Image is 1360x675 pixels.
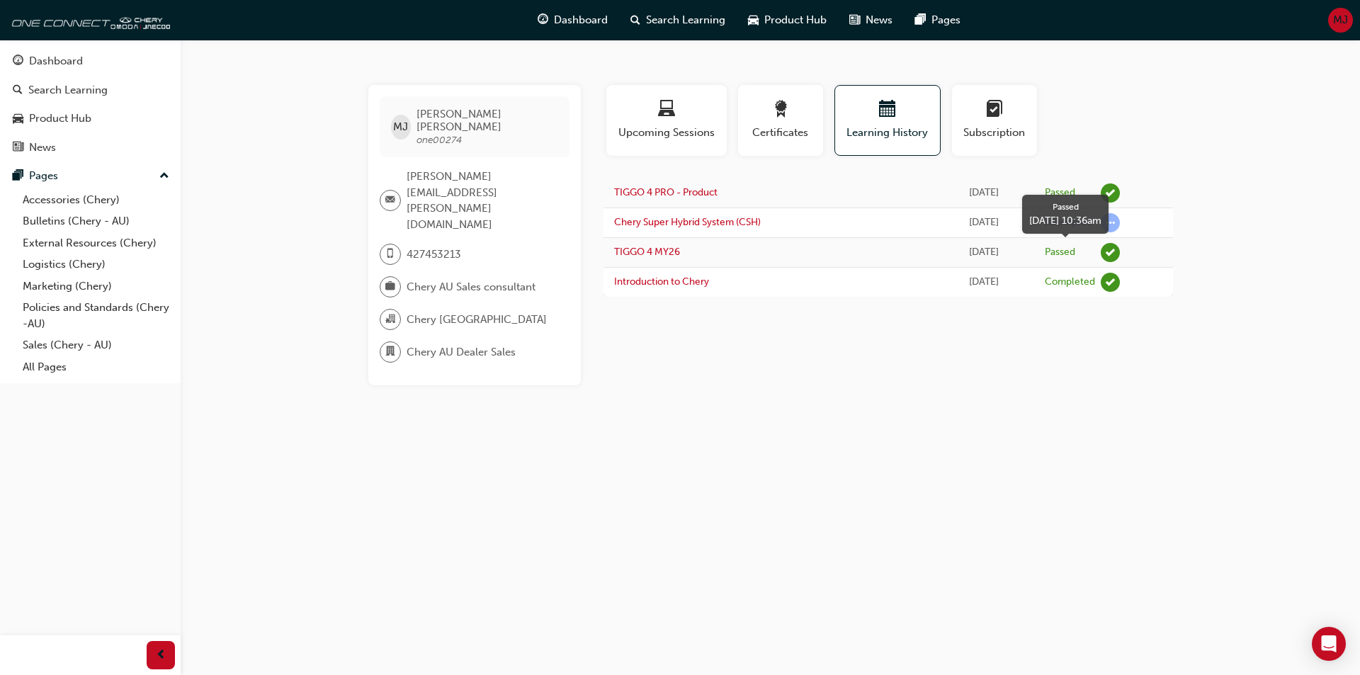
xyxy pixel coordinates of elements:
[963,125,1026,141] span: Subscription
[904,6,972,35] a: pages-iconPages
[614,246,680,258] a: TIGGO 4 MY26
[945,274,1024,290] div: Wed Aug 13 2025 10:24:53 GMT+1000 (Australian Eastern Standard Time)
[866,12,892,28] span: News
[986,101,1003,120] span: learningplan-icon
[606,85,727,156] button: Upcoming Sessions
[17,356,175,378] a: All Pages
[945,244,1024,261] div: Wed Aug 13 2025 10:36:58 GMT+1000 (Australian Eastern Standard Time)
[17,210,175,232] a: Bulletins (Chery - AU)
[29,110,91,127] div: Product Hub
[614,186,718,198] a: TIGGO 4 PRO - Product
[748,11,759,29] span: car-icon
[1045,186,1075,200] div: Passed
[13,84,23,97] span: search-icon
[159,167,169,186] span: up-icon
[764,12,827,28] span: Product Hub
[6,77,175,103] a: Search Learning
[416,108,557,133] span: [PERSON_NAME] [PERSON_NAME]
[554,12,608,28] span: Dashboard
[526,6,619,35] a: guage-iconDashboard
[838,6,904,35] a: news-iconNews
[614,276,709,288] a: Introduction to Chery
[945,215,1024,231] div: Tue Aug 19 2025 13:06:38 GMT+1000 (Australian Eastern Standard Time)
[385,310,395,329] span: organisation-icon
[879,101,896,120] span: calendar-icon
[658,101,675,120] span: laptop-icon
[6,163,175,189] button: Pages
[407,279,535,295] span: Chery AU Sales consultant
[1312,627,1346,661] div: Open Intercom Messenger
[1029,200,1101,213] div: Passed
[617,125,716,141] span: Upcoming Sessions
[156,647,166,664] span: prev-icon
[1101,273,1120,292] span: learningRecordVerb_COMPLETE-icon
[7,6,170,34] img: oneconnect
[772,101,789,120] span: award-icon
[1029,213,1101,228] div: [DATE] 10:36am
[407,169,558,232] span: [PERSON_NAME][EMAIL_ADDRESS][PERSON_NAME][DOMAIN_NAME]
[834,85,941,156] button: Learning History
[614,216,761,228] a: Chery Super Hybrid System (CSH)
[1101,183,1120,203] span: learningRecordVerb_PASS-icon
[952,85,1037,156] button: Subscription
[28,82,108,98] div: Search Learning
[17,276,175,297] a: Marketing (Chery)
[749,125,812,141] span: Certificates
[646,12,725,28] span: Search Learning
[17,297,175,334] a: Policies and Standards (Chery -AU)
[1333,12,1348,28] span: MJ
[29,53,83,69] div: Dashboard
[385,191,395,210] span: email-icon
[619,6,737,35] a: search-iconSearch Learning
[6,106,175,132] a: Product Hub
[407,246,461,263] span: 427453213
[1045,276,1095,289] div: Completed
[849,11,860,29] span: news-icon
[416,134,462,146] span: one00274
[1045,246,1075,259] div: Passed
[17,334,175,356] a: Sales (Chery - AU)
[6,45,175,163] button: DashboardSearch LearningProduct HubNews
[407,344,516,361] span: Chery AU Dealer Sales
[945,185,1024,201] div: Thu Aug 21 2025 10:48:02 GMT+1000 (Australian Eastern Standard Time)
[738,85,823,156] button: Certificates
[538,11,548,29] span: guage-icon
[17,189,175,211] a: Accessories (Chery)
[385,343,395,361] span: department-icon
[385,278,395,296] span: briefcase-icon
[737,6,838,35] a: car-iconProduct Hub
[385,245,395,263] span: mobile-icon
[29,140,56,156] div: News
[13,142,23,154] span: news-icon
[1101,213,1120,232] span: learningRecordVerb_ATTEMPT-icon
[1328,8,1353,33] button: MJ
[13,55,23,68] span: guage-icon
[6,48,175,74] a: Dashboard
[931,12,960,28] span: Pages
[407,312,547,328] span: Chery [GEOGRAPHIC_DATA]
[13,113,23,125] span: car-icon
[630,11,640,29] span: search-icon
[17,254,175,276] a: Logistics (Chery)
[6,135,175,161] a: News
[846,125,929,141] span: Learning History
[13,170,23,183] span: pages-icon
[29,168,58,184] div: Pages
[915,11,926,29] span: pages-icon
[1101,243,1120,262] span: learningRecordVerb_PASS-icon
[17,232,175,254] a: External Resources (Chery)
[393,119,408,135] span: MJ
